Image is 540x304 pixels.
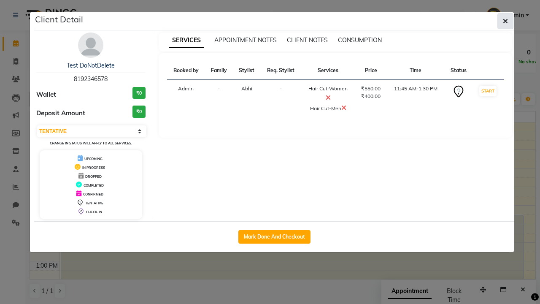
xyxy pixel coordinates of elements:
[84,157,103,161] span: UPCOMING
[84,183,104,187] span: COMPLETED
[238,230,310,244] button: Mark Done And Checkout
[205,62,233,80] th: Family
[74,75,108,83] span: 8192346578
[338,36,382,44] span: CONSUMPTION
[78,33,103,58] img: avatar
[306,103,350,113] div: Hair Cut-Men
[360,85,382,92] div: ₹550.00
[169,33,204,48] span: SERVICES
[132,87,146,99] h3: ₹0
[261,62,301,80] th: Req. Stylist
[85,174,102,179] span: DROPPED
[301,62,355,80] th: Services
[67,62,115,69] a: Test DoNotDelete
[360,92,382,100] div: ₹400.00
[306,85,350,103] div: Hair Cut-Women
[86,210,102,214] span: CHECK-IN
[35,13,83,26] h5: Client Detail
[132,106,146,118] h3: ₹0
[261,80,301,118] td: -
[50,141,132,145] small: Change in status will apply to all services.
[387,80,444,118] td: 11:45 AM-1:30 PM
[83,192,103,196] span: CONFIRMED
[387,62,444,80] th: Time
[479,86,497,96] button: START
[355,62,387,80] th: Price
[36,109,85,118] span: Deposit Amount
[241,85,252,92] span: Abhi
[205,80,233,118] td: -
[167,62,205,80] th: Booked by
[214,36,277,44] span: APPOINTMENT NOTES
[444,62,472,80] th: Status
[85,201,103,205] span: TENTATIVE
[167,80,205,118] td: Admin
[36,90,56,100] span: Wallet
[287,36,328,44] span: CLIENT NOTES
[233,62,260,80] th: Stylist
[82,166,105,170] span: IN PROGRESS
